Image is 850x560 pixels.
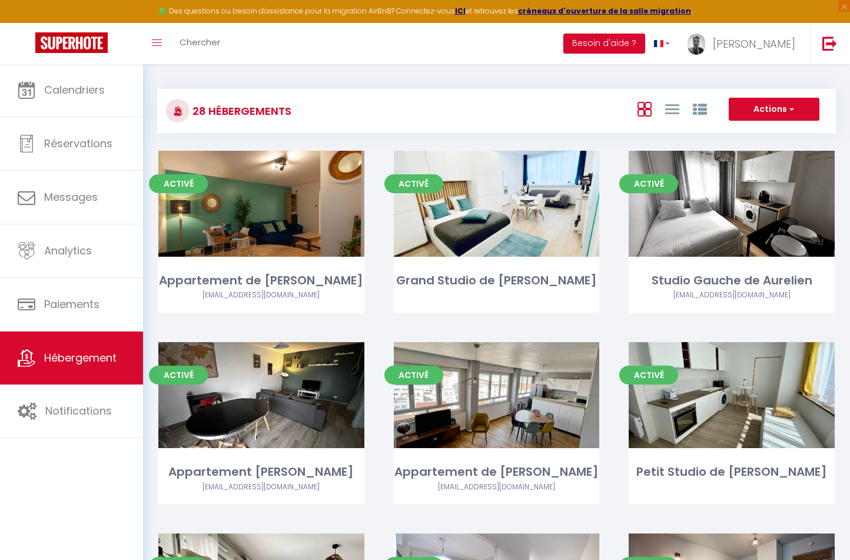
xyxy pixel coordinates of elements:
div: Appartement de [PERSON_NAME] [158,271,364,290]
span: Notifications [45,403,112,418]
a: Vue en Box [637,99,652,118]
a: Vue en Liste [665,99,679,118]
span: Activé [384,174,443,193]
div: Petit Studio de [PERSON_NAME] [629,463,835,481]
div: Airbnb [629,290,835,301]
span: Messages [44,190,98,204]
img: logout [822,36,837,51]
a: Chercher [171,23,229,64]
button: Actions [729,98,819,121]
div: Airbnb [158,290,364,301]
span: Chercher [180,36,220,48]
span: Activé [149,174,208,193]
span: Paiements [44,297,99,312]
div: Appartement de [PERSON_NAME] [394,463,600,481]
a: Vue par Groupe [693,99,707,118]
span: [PERSON_NAME] [713,37,795,51]
div: Grand Studio de [PERSON_NAME] [394,271,600,290]
h3: 28 Hébergements [190,98,291,124]
span: Analytics [44,243,92,258]
img: ... [688,34,705,55]
span: Réservations [44,136,112,151]
div: Appartement [PERSON_NAME] [158,463,364,481]
a: créneaux d'ouverture de la salle migration [518,6,691,16]
a: ... [PERSON_NAME] [679,23,810,64]
div: Studio Gauche de Aurelien [629,271,835,290]
span: Hébergement [44,350,117,365]
button: Besoin d'aide ? [563,34,645,54]
div: Airbnb [158,482,364,493]
span: Activé [149,366,208,385]
a: ICI [455,6,466,16]
span: Activé [619,174,678,193]
span: Calendriers [44,82,105,97]
img: Super Booking [35,32,108,53]
div: Airbnb [394,482,600,493]
span: Activé [619,366,678,385]
span: Activé [384,366,443,385]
